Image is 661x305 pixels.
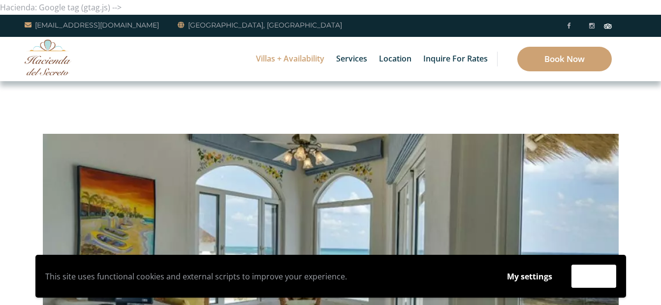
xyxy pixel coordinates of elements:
[178,19,342,31] a: [GEOGRAPHIC_DATA], [GEOGRAPHIC_DATA]
[331,37,372,81] a: Services
[418,37,493,81] a: Inquire for Rates
[45,269,488,284] p: This site uses functional cookies and external scripts to improve your experience.
[498,265,562,288] button: My settings
[374,37,416,81] a: Location
[517,47,612,71] a: Book Now
[604,24,612,29] img: Tripadvisor_logomark.svg
[571,265,616,288] button: Accept
[25,19,159,31] a: [EMAIL_ADDRESS][DOMAIN_NAME]
[25,39,71,75] img: Awesome Logo
[251,37,329,81] a: Villas + Availability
